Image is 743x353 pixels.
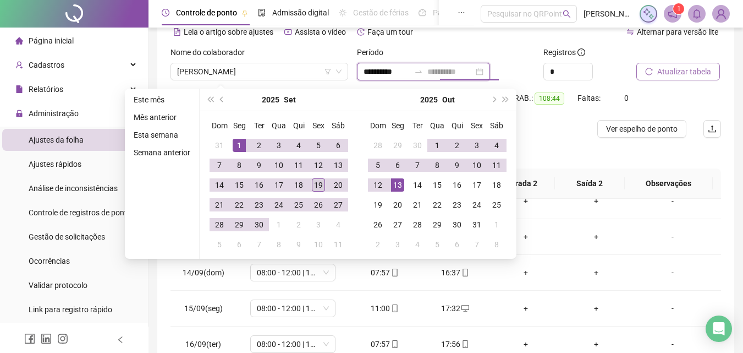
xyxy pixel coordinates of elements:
div: 4 [332,218,345,231]
td: 2025-10-28 [408,215,427,235]
div: 12 [371,178,384,192]
span: Ver espelho de ponto [606,123,678,135]
span: file-done [258,9,266,17]
span: Gestão de férias [353,8,409,17]
div: 10 [312,238,325,251]
span: mobile [460,340,469,348]
td: 2025-09-02 [249,135,269,155]
div: - [640,267,705,279]
td: 2025-10-16 [447,175,467,195]
td: 2025-09-01 [229,135,249,155]
div: 15 [431,178,444,192]
label: Nome do colaborador [170,46,252,58]
div: + [499,338,552,350]
div: + [570,302,623,314]
td: 2025-09-19 [309,175,328,195]
div: 7 [213,159,226,172]
th: Sex [309,116,328,135]
span: search [563,10,571,18]
td: 2025-09-28 [210,215,229,235]
td: 2025-10-06 [229,235,249,254]
div: 8 [431,159,444,172]
div: 25 [292,198,305,211]
span: youtube [284,28,292,36]
td: 2025-10-02 [447,135,467,155]
td: 2025-10-15 [427,175,447,195]
td: 2025-10-23 [447,195,467,215]
td: 2025-10-26 [368,215,388,235]
label: Período [357,46,390,58]
th: Sáb [328,116,348,135]
div: 2 [450,139,464,152]
td: 2025-09-07 [210,155,229,175]
td: 2025-09-27 [328,195,348,215]
span: filter [324,68,331,75]
div: 26 [371,218,384,231]
button: prev-year [216,89,228,111]
div: 20 [332,178,345,192]
td: 2025-10-12 [368,175,388,195]
th: Dom [210,116,229,135]
div: - [640,231,705,243]
div: 31 [213,139,226,152]
span: swap [626,28,634,36]
span: Ocorrências [29,257,70,265]
div: 4 [411,238,424,251]
div: 2 [292,218,305,231]
div: 7 [470,238,483,251]
span: Painel do DP [433,8,476,17]
span: mobile [390,340,399,348]
div: + [499,302,552,314]
span: file-text [173,28,181,36]
button: month panel [442,89,455,111]
div: + [570,338,623,350]
th: Qua [269,116,289,135]
li: Semana anterior [129,146,195,159]
span: Assista o vídeo [295,28,346,36]
td: 2025-09-16 [249,175,269,195]
div: 17:32 [429,302,482,314]
span: 14/09(dom) [183,268,224,277]
td: 2025-09-22 [229,195,249,215]
td: 2025-09-09 [249,155,269,175]
div: 26 [312,198,325,211]
td: 2025-10-17 [467,175,487,195]
span: facebook [24,333,35,344]
span: ellipsis [458,9,465,17]
li: Esta semana [129,128,195,142]
div: H. TRAB.: [500,92,577,105]
th: Qui [447,116,467,135]
td: 2025-10-11 [328,235,348,254]
img: sparkle-icon.fc2bf0ac1784a2077858766a79e2daf3.svg [642,8,654,20]
th: Ter [408,116,427,135]
div: 10 [272,159,285,172]
div: 6 [332,139,345,152]
div: 31 [470,218,483,231]
button: year panel [262,89,279,111]
button: next-year [487,89,499,111]
div: - [640,302,705,314]
div: 3 [391,238,404,251]
div: 9 [252,159,266,172]
div: + [499,267,552,279]
td: 2025-10-08 [427,155,447,175]
td: 2025-10-25 [487,195,507,215]
td: 2025-09-28 [368,135,388,155]
div: 9 [450,159,464,172]
div: 6 [233,238,246,251]
td: 2025-09-13 [328,155,348,175]
td: 2025-11-01 [487,215,507,235]
div: 3 [272,139,285,152]
span: 16/09(ter) [185,340,221,349]
span: lock [15,110,23,117]
span: 1 [677,5,681,13]
div: 5 [431,238,444,251]
div: 4 [292,139,305,152]
span: 15/09(seg) [184,304,223,313]
div: 28 [411,218,424,231]
div: 8 [490,238,503,251]
td: 2025-10-13 [388,175,408,195]
td: 2025-09-08 [229,155,249,175]
td: 2025-10-06 [388,155,408,175]
div: 22 [431,198,444,211]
